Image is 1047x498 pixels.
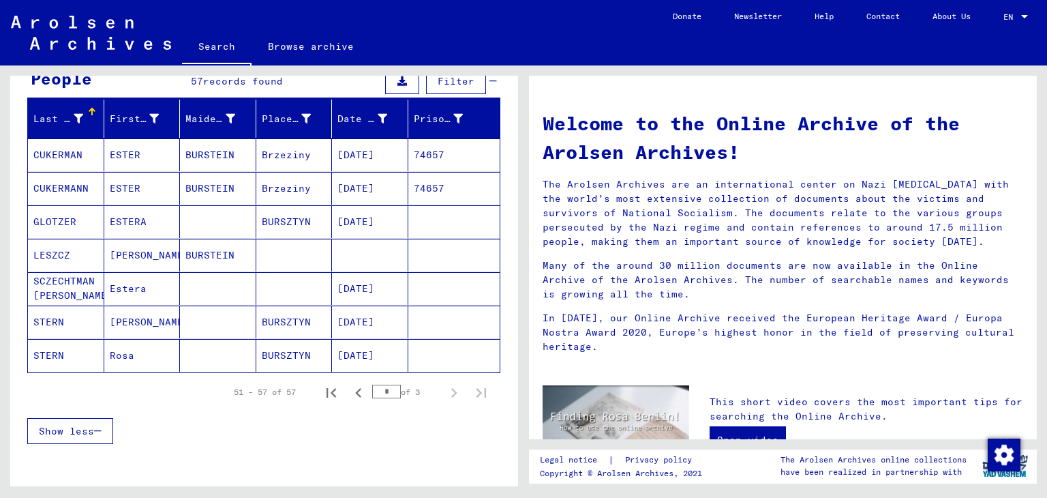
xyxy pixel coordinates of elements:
mat-cell: Estera [104,272,181,305]
img: Arolsen_neg.svg [11,16,171,50]
mat-cell: [DATE] [332,272,408,305]
p: The Arolsen Archives are an international center on Nazi [MEDICAL_DATA] with the world’s most ext... [543,177,1023,249]
span: 57 [191,75,203,87]
mat-cell: BURSTEIN [180,239,256,272]
button: Last page [468,379,495,406]
mat-cell: BURSTEIN [180,172,256,205]
mat-cell: [DATE] [332,172,408,205]
mat-cell: [PERSON_NAME] [104,239,181,272]
img: video.jpg [543,385,689,465]
mat-cell: ESTERA [104,205,181,238]
img: yv_logo.png [980,449,1031,483]
button: Next page [440,379,468,406]
mat-cell: STERN [28,306,104,338]
h1: Welcome to the Online Archive of the Arolsen Archives! [543,109,1023,166]
mat-cell: GLOTZER [28,205,104,238]
div: | [540,453,708,467]
mat-select-trigger: EN [1003,12,1013,22]
button: Filter [426,68,486,94]
div: Last Name [33,108,104,130]
p: This short video covers the most important tips for searching the Online Archive. [710,395,1023,424]
mat-cell: LESZCZ [28,239,104,272]
div: Place of Birth [262,108,332,130]
span: Filter [438,75,474,87]
div: Place of Birth [262,112,312,126]
mat-cell: 74657 [408,138,500,171]
div: First Name [110,112,160,126]
div: First Name [110,108,180,130]
button: First page [318,379,345,406]
div: Prisoner # [414,108,484,130]
mat-header-cell: Last Name [28,100,104,138]
div: People [31,66,92,91]
button: Show less [27,418,113,444]
div: Date of Birth [337,112,387,126]
img: Zustimmung ändern [988,439,1020,471]
span: Show less [39,425,94,437]
div: Last Name [33,112,83,126]
mat-header-cell: Date of Birth [332,100,408,138]
div: Maiden Name [185,108,256,130]
button: Previous page [345,379,372,406]
mat-cell: BURSZTYN [256,339,333,372]
mat-cell: ESTER [104,138,181,171]
mat-cell: CUKERMAN [28,138,104,171]
div: 51 – 57 of 57 [234,386,296,398]
mat-cell: 74657 [408,172,500,205]
a: Legal notice [540,453,608,467]
mat-cell: BURSTEIN [180,138,256,171]
mat-header-cell: Prisoner # [408,100,500,138]
mat-cell: ESTER [104,172,181,205]
mat-cell: [DATE] [332,339,408,372]
span: records found [203,75,283,87]
p: The Arolsen Archives online collections [780,454,967,466]
mat-cell: [DATE] [332,205,408,238]
mat-header-cell: Place of Birth [256,100,333,138]
mat-cell: SCZECHTMAN [PERSON_NAME] [28,272,104,305]
a: Search [182,30,252,65]
div: Date of Birth [337,108,408,130]
div: Prisoner # [414,112,464,126]
p: In [DATE], our Online Archive received the European Heritage Award / Europa Nostra Award 2020, Eu... [543,311,1023,354]
mat-cell: Brzeziny [256,138,333,171]
mat-cell: [DATE] [332,306,408,338]
mat-cell: Rosa [104,339,181,372]
p: Many of the around 30 million documents are now available in the Online Archive of the Arolsen Ar... [543,259,1023,302]
mat-header-cell: First Name [104,100,181,138]
a: Privacy policy [614,453,708,467]
mat-cell: [PERSON_NAME] [104,306,181,338]
mat-header-cell: Maiden Name [180,100,256,138]
p: Copyright © Arolsen Archives, 2021 [540,467,708,480]
mat-cell: CUKERMANN [28,172,104,205]
mat-cell: STERN [28,339,104,372]
a: Open video [710,426,786,454]
mat-cell: BURSZTYN [256,205,333,238]
div: Maiden Name [185,112,235,126]
p: have been realized in partnership with [780,466,967,478]
mat-cell: Brzeziny [256,172,333,205]
div: of 3 [372,385,440,398]
mat-cell: [DATE] [332,138,408,171]
a: Browse archive [252,30,370,63]
mat-cell: BURSZTYN [256,306,333,338]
